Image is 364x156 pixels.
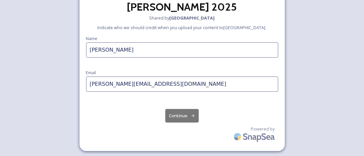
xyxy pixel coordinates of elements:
input: photographer@snapsea.io [86,77,278,92]
span: Shared by [149,15,215,21]
span: Email [86,70,96,76]
span: Indicate who we should credit when you upload your content to [GEOGRAPHIC_DATA] . [98,25,267,31]
span: Name [86,35,98,41]
span: Powered by [251,126,275,132]
img: SnapSea Logo [232,129,278,144]
strong: [GEOGRAPHIC_DATA] [170,15,215,21]
input: Name [86,42,278,58]
button: Continue [165,109,199,123]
